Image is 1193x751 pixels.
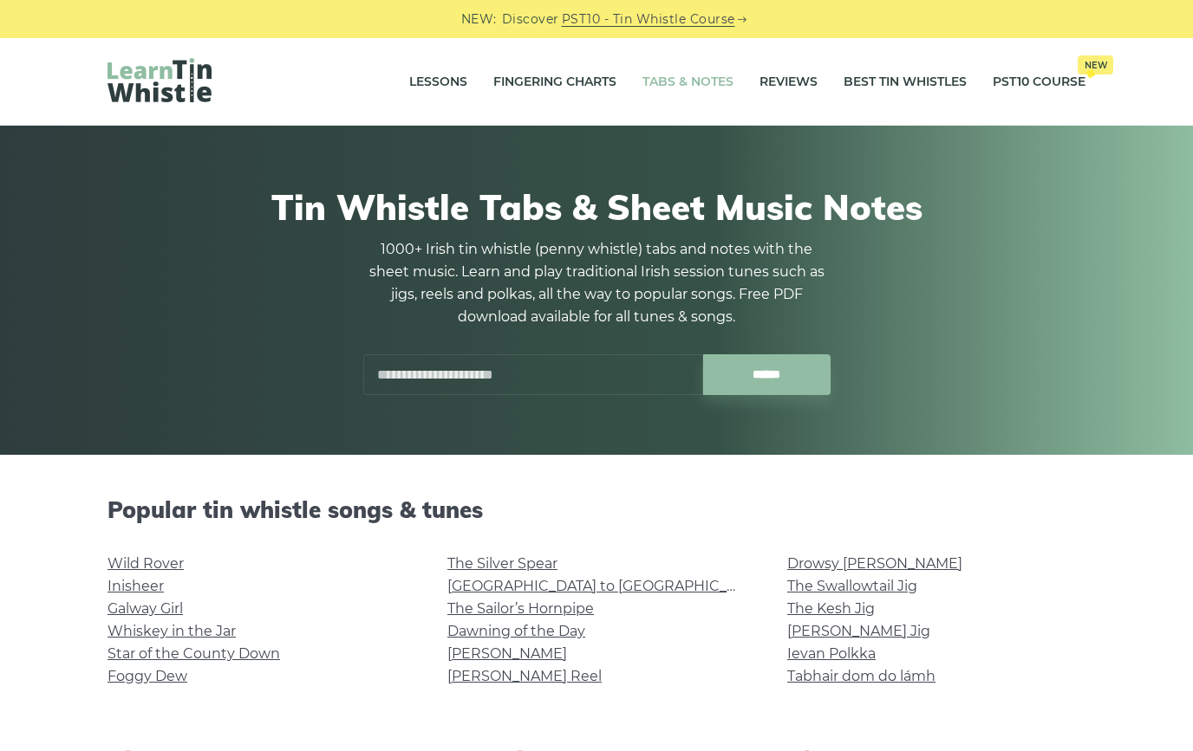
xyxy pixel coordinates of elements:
a: The Sailor’s Hornpipe [447,600,594,617]
h1: Tin Whistle Tabs & Sheet Music Notes [108,186,1085,228]
span: New [1078,55,1113,74]
a: Best Tin Whistles [844,61,967,104]
a: The Silver Spear [447,555,557,572]
a: Wild Rover [108,555,184,572]
p: 1000+ Irish tin whistle (penny whistle) tabs and notes with the sheet music. Learn and play tradi... [362,238,831,328]
a: The Swallowtail Jig [787,578,917,594]
img: LearnTinWhistle.com [108,58,212,102]
a: Drowsy [PERSON_NAME] [787,555,962,572]
a: Tabs & Notes [642,61,733,104]
a: Fingering Charts [493,61,616,104]
a: Galway Girl [108,600,183,617]
a: [PERSON_NAME] Reel [447,668,602,684]
a: PST10 CourseNew [993,61,1085,104]
a: [PERSON_NAME] Jig [787,623,930,639]
a: Foggy Dew [108,668,187,684]
h2: Popular tin whistle songs & tunes [108,496,1085,523]
a: Tabhair dom do lámh [787,668,935,684]
a: Whiskey in the Jar [108,623,236,639]
a: [GEOGRAPHIC_DATA] to [GEOGRAPHIC_DATA] [447,578,767,594]
a: The Kesh Jig [787,600,875,617]
a: [PERSON_NAME] [447,645,567,662]
a: Dawning of the Day [447,623,585,639]
a: Ievan Polkka [787,645,876,662]
a: Inisheer [108,578,164,594]
a: Lessons [409,61,467,104]
a: Reviews [759,61,818,104]
a: Star of the County Down [108,645,280,662]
